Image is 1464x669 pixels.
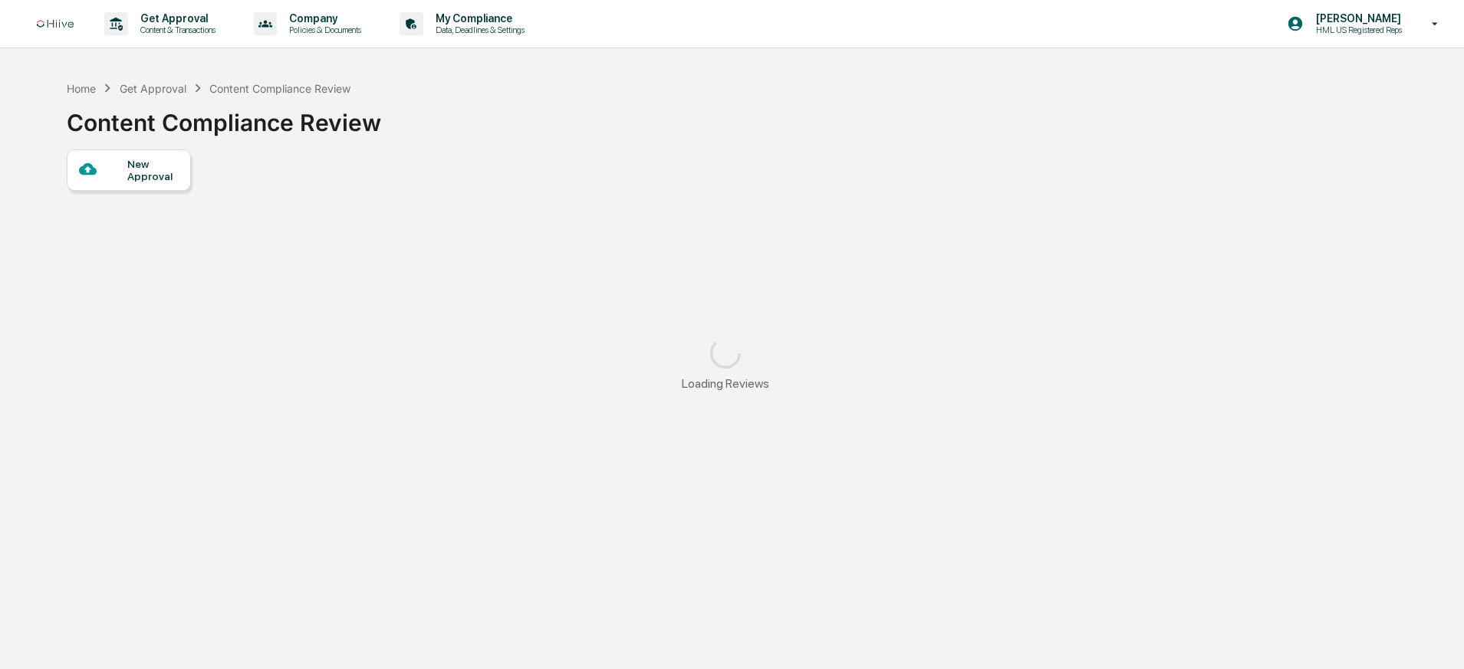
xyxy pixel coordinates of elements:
[127,158,179,182] div: New Approval
[67,97,381,136] div: Content Compliance Review
[67,82,96,95] div: Home
[37,20,74,28] img: logo
[120,82,186,95] div: Get Approval
[277,12,369,25] p: Company
[682,376,769,391] div: Loading Reviews
[423,25,532,35] p: Data, Deadlines & Settings
[128,12,223,25] p: Get Approval
[128,25,223,35] p: Content & Transactions
[1304,12,1410,25] p: [PERSON_NAME]
[277,25,369,35] p: Policies & Documents
[423,12,532,25] p: My Compliance
[209,82,350,95] div: Content Compliance Review
[1304,25,1410,35] p: HML US Registered Reps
